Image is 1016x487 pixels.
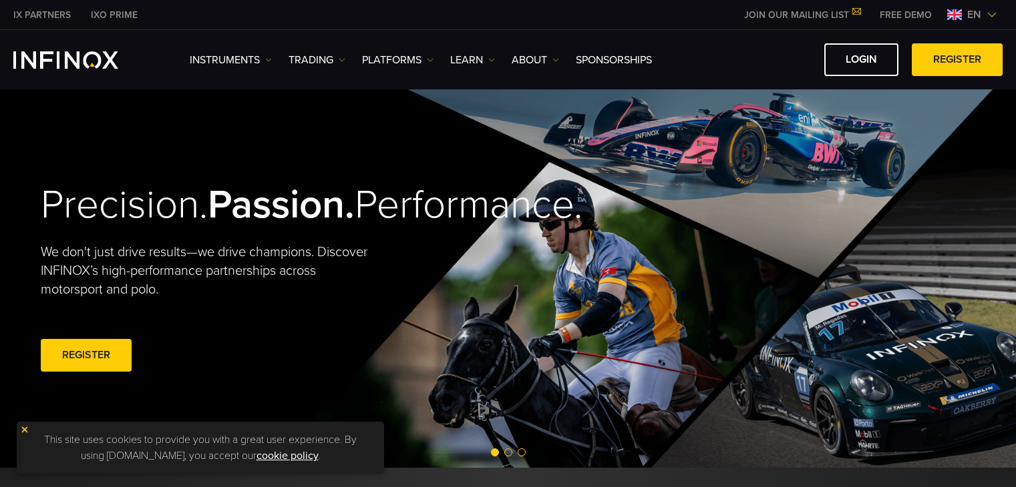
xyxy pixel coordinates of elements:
[208,181,355,229] strong: Passion.
[41,181,462,229] h2: Precision. Performance.
[576,52,652,68] a: SPONSORSHIPS
[870,8,942,22] a: INFINOX MENU
[190,52,272,68] a: Instruments
[289,52,345,68] a: TRADING
[512,52,559,68] a: ABOUT
[734,9,870,21] a: JOIN OUR MAILING LIST
[3,8,81,22] a: INFINOX
[491,448,499,456] span: Go to slide 1
[362,52,434,68] a: PLATFORMS
[257,449,319,462] a: cookie policy
[13,51,150,69] a: INFINOX Logo
[962,7,987,23] span: en
[23,428,377,467] p: This site uses cookies to provide you with a great user experience. By using [DOMAIN_NAME], you a...
[824,43,898,76] a: LOGIN
[81,8,148,22] a: INFINOX
[912,43,1003,76] a: REGISTER
[450,52,495,68] a: Learn
[41,339,132,372] a: REGISTER
[20,425,29,434] img: yellow close icon
[41,243,377,299] p: We don't just drive results—we drive champions. Discover INFINOX’s high-performance partnerships ...
[518,448,526,456] span: Go to slide 3
[504,448,512,456] span: Go to slide 2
